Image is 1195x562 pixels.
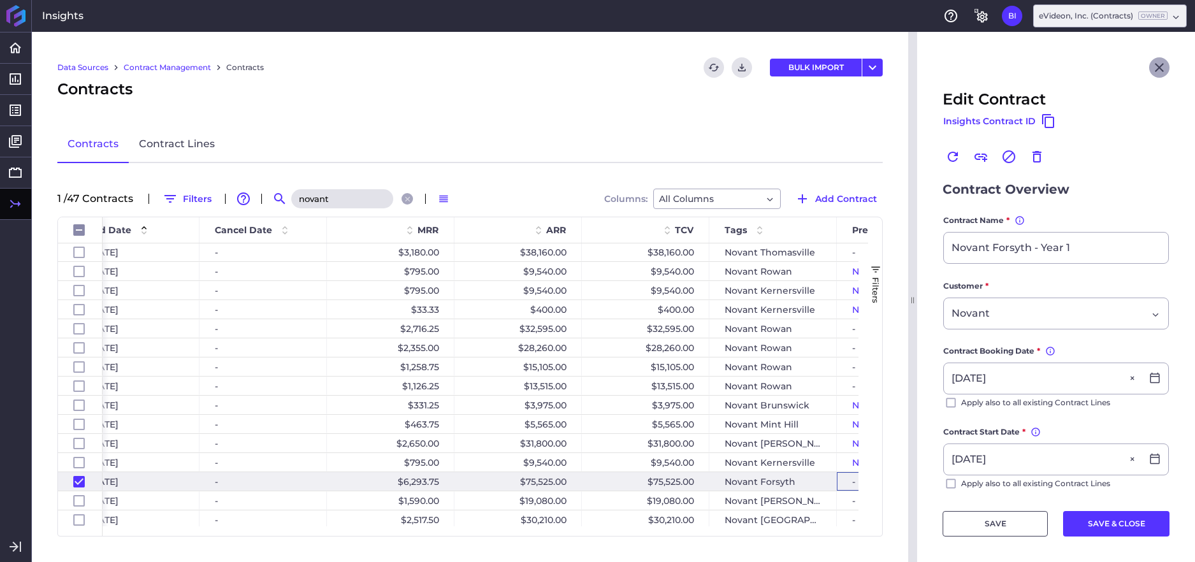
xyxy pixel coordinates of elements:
[454,377,582,395] div: $13,515.00
[327,262,454,280] div: $795.00
[582,396,709,414] div: $3,975.00
[129,126,225,163] a: Contract Lines
[943,280,983,292] span: Customer
[837,491,996,510] div: -
[709,319,837,338] div: Novant Rowan
[454,338,582,357] div: $28,260.00
[72,357,199,376] div: [DATE]
[327,338,454,357] div: $2,355.00
[58,453,103,472] div: Press SPACE to select this row.
[943,147,963,167] button: Renew
[582,491,709,510] div: $19,080.00
[454,319,582,338] div: $32,595.00
[852,266,1037,277] span: Novant Rowan - [MEDICAL_DATA] Year 2
[582,434,709,452] div: $31,800.00
[862,59,883,76] button: User Menu
[454,510,582,529] div: $30,210.00
[199,281,327,299] div: -
[1027,147,1047,167] button: Delete
[837,377,996,395] div: -
[837,357,996,376] div: -
[199,357,327,376] div: -
[971,147,991,167] button: Link
[852,304,1013,315] span: Novant Kernersville Banner - Year 1
[58,377,103,396] div: Press SPACE to select this row.
[58,510,103,530] div: Press SPACE to select this row.
[58,357,103,377] div: Press SPACE to select this row.
[454,357,582,376] div: $15,105.00
[709,415,837,433] div: Novant Mint Hill
[944,363,1141,394] input: Select Date
[582,377,709,395] div: $13,515.00
[58,415,103,434] div: Press SPACE to select this row.
[72,377,199,395] div: [DATE]
[199,472,327,491] div: -
[943,214,1004,227] span: Contract Name
[72,243,199,261] div: [DATE]
[58,243,103,262] div: Press SPACE to select this row.
[87,224,131,236] span: End Date
[871,277,881,303] span: Filters
[199,262,327,280] div: -
[199,319,327,338] div: -
[582,472,709,491] div: $75,525.00
[999,147,1019,167] button: Cancel
[582,319,709,338] div: $32,595.00
[327,415,454,433] div: $463.75
[199,243,327,261] div: -
[1039,10,1168,22] div: eVideon, Inc. (Contracts)
[852,438,1001,449] span: Novant [PERSON_NAME] - Year 2
[199,510,327,529] div: -
[58,281,103,300] div: Press SPACE to select this row.
[157,189,217,209] button: Filters
[199,377,327,395] div: -
[659,191,714,206] span: All Columns
[837,338,996,357] div: -
[709,434,837,452] div: Novant [PERSON_NAME]
[72,434,199,452] div: [DATE]
[1138,11,1168,20] ins: Owner
[852,457,1057,468] span: Novant Kernersville Women's Center - Year 1
[72,300,199,319] div: [DATE]
[454,434,582,452] div: $31,800.00
[72,510,199,529] div: [DATE]
[327,357,454,376] div: $1,258.75
[1002,6,1022,26] button: User Menu
[58,491,103,510] div: Press SPACE to select this row.
[124,62,211,73] a: Contract Management
[709,491,837,510] div: Novant [PERSON_NAME]
[943,180,1170,199] div: Contract Overview
[72,453,199,472] div: [DATE]
[454,472,582,491] div: $75,525.00
[837,510,996,529] div: -
[327,300,454,319] div: $33.33
[852,400,973,411] a: Novant Brunswick - Year 2
[327,377,454,395] div: $1,126.25
[943,345,1034,357] span: Contract Booking Date
[709,377,837,395] div: Novant Rowan
[454,243,582,261] div: $38,160.00
[57,126,129,163] a: Contracts
[725,224,747,236] span: Tags
[58,262,103,281] div: Press SPACE to select this row.
[709,396,837,414] div: Novant Brunswick
[709,262,837,280] div: Novant Rowan
[582,262,709,280] div: $9,540.00
[709,453,837,472] div: Novant Kernersville
[57,194,141,204] div: 1 / 47 Contract s
[852,285,1110,296] a: Novant Kernersville [MEDICAL_DATA] Expansion - Year 2
[582,510,709,529] div: $30,210.00
[327,319,454,338] div: $2,716.25
[58,300,103,319] div: Press SPACE to select this row.
[199,396,327,414] div: -
[943,88,1046,111] span: Edit Contract
[852,419,962,430] a: Novant Mint Hill - Year 2
[815,192,877,206] span: Add Contract
[327,434,454,452] div: $2,650.00
[582,357,709,376] div: $15,105.00
[72,415,199,433] div: [DATE]
[675,224,693,236] span: TCV
[943,111,1057,131] button: Insights Contract ID
[709,472,837,491] div: Novant Forsyth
